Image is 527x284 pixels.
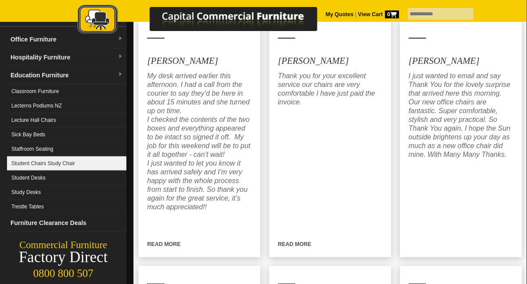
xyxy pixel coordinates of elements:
a: Student Desks [7,171,126,185]
a: Study Desks [7,185,126,200]
a: Lecture Hall Chairs [7,113,126,128]
a: Read More [147,241,180,247]
strong: View Cart [358,11,399,17]
a: Capital Commercial Furniture Logo [53,4,360,39]
p: My desk arrived earlier this afternoon. I had a call from the courier to say they’d be here in ab... [147,72,252,211]
a: Lecterns Podiums NZ [7,99,126,113]
a: Trestle Tables [7,200,126,214]
a: Staffroom Seating [7,142,126,156]
a: Furniture Clearance Deals [7,214,126,232]
p: I just wanted to email and say Thank You for the lovely surprise that arrived here this morning. ... [409,72,513,159]
a: View Cart0 [357,11,399,17]
a: Education Furnituredropdown [7,66,126,84]
img: Capital Commercial Furniture Logo [53,4,360,36]
h3: [PERSON_NAME] [409,56,513,65]
p: Thank you for your excellent service our chairs are very comfortable I have just paid the invoice. [278,72,383,107]
img: dropdown [118,54,123,59]
span: 0 [385,10,399,18]
h3: [PERSON_NAME] [147,56,252,65]
a: Classroom Furniture [7,84,126,99]
a: Read More [278,241,311,247]
a: Hospitality Furnituredropdown [7,48,126,66]
img: dropdown [118,72,123,77]
a: Student Chairs Study Chair [7,156,126,171]
a: Sick Bay Beds [7,128,126,142]
a: Office Furnituredropdown [7,31,126,48]
h3: [PERSON_NAME] [278,56,383,65]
